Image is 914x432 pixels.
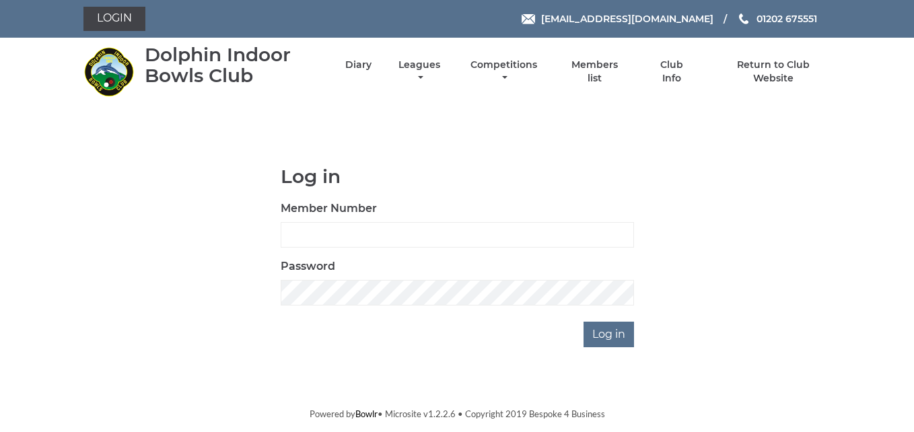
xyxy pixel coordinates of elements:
h1: Log in [281,166,634,187]
div: Dolphin Indoor Bowls Club [145,44,322,86]
span: Powered by • Microsite v1.2.2.6 • Copyright 2019 Bespoke 4 Business [310,408,605,419]
a: Email [EMAIL_ADDRESS][DOMAIN_NAME] [522,11,713,26]
a: Members list [564,59,626,85]
img: Phone us [739,13,748,24]
a: Bowlr [355,408,378,419]
a: Diary [345,59,372,71]
a: Login [83,7,145,31]
a: Club Info [649,59,693,85]
a: Phone us 01202 675551 [737,11,817,26]
a: Competitions [467,59,540,85]
label: Password [281,258,335,275]
img: Email [522,14,535,24]
span: 01202 675551 [757,13,817,25]
a: Return to Club Website [717,59,831,85]
span: [EMAIL_ADDRESS][DOMAIN_NAME] [541,13,713,25]
input: Log in [584,322,634,347]
img: Dolphin Indoor Bowls Club [83,46,134,97]
a: Leagues [395,59,444,85]
label: Member Number [281,201,377,217]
